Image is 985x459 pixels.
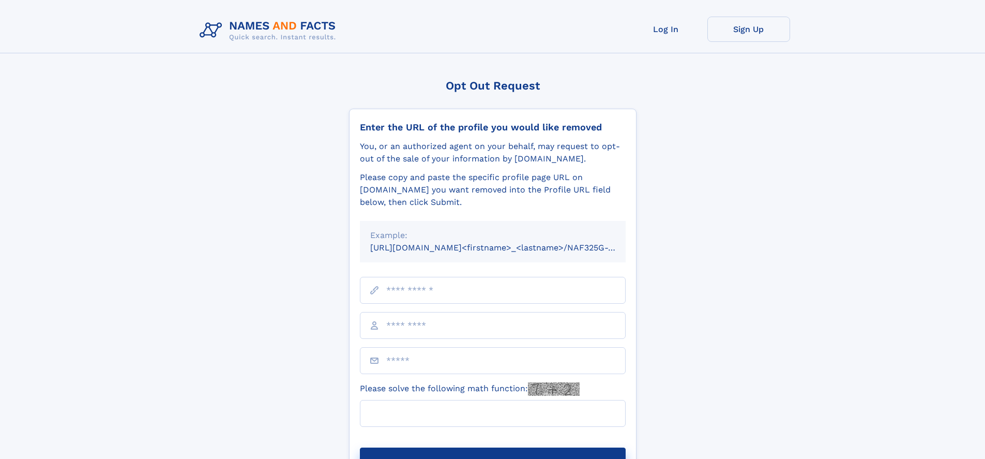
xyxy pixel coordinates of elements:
[707,17,790,42] a: Sign Up
[360,382,580,396] label: Please solve the following math function:
[360,122,626,133] div: Enter the URL of the profile you would like removed
[360,171,626,209] div: Please copy and paste the specific profile page URL on [DOMAIN_NAME] you want removed into the Pr...
[349,79,637,92] div: Opt Out Request
[625,17,707,42] a: Log In
[360,140,626,165] div: You, or an authorized agent on your behalf, may request to opt-out of the sale of your informatio...
[370,229,615,242] div: Example:
[370,243,645,253] small: [URL][DOMAIN_NAME]<firstname>_<lastname>/NAF325G-xxxxxxxx
[195,17,344,45] img: Logo Names and Facts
